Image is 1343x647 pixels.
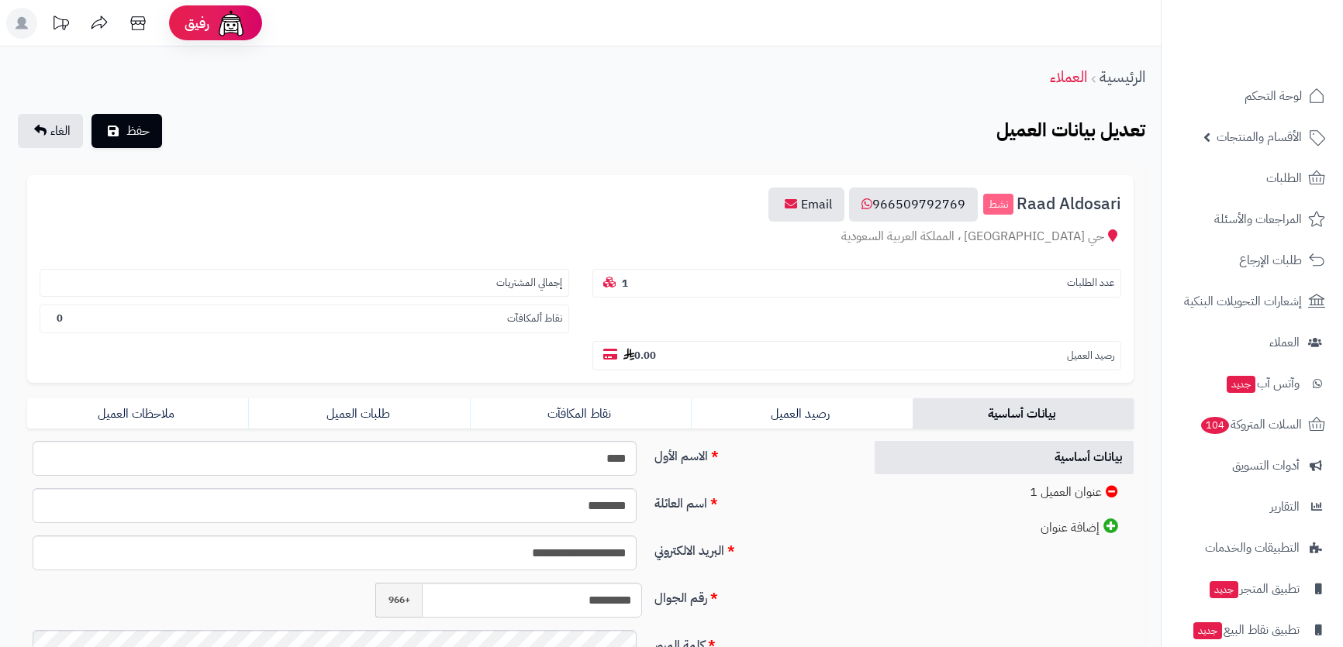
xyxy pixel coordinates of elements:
[1217,126,1302,148] span: الأقسام والمنتجات
[1171,160,1334,197] a: الطلبات
[768,188,844,222] a: Email
[1238,43,1328,76] img: logo-2.png
[875,476,1134,509] a: عنوان العميل 1
[1171,488,1334,525] a: التقارير
[1171,570,1334,607] a: تطبيق المتجرجديد
[849,188,978,222] a: 966509792769
[496,276,562,291] small: إجمالي المشتريات
[1210,581,1238,598] span: جديد
[40,228,1121,246] div: حي [GEOGRAPHIC_DATA] ، المملكة العربية السعودية
[1266,167,1302,189] span: الطلبات
[1017,195,1121,213] span: Raad Aldosari
[1171,283,1334,320] a: إشعارات التحويلات البنكية
[1067,349,1114,363] small: رصيد العميل
[1201,417,1229,434] span: 104
[691,398,912,429] a: رصيد العميل
[248,398,469,429] a: طلبات العميل
[1184,291,1302,312] span: إشعارات التحويلات البنكية
[875,441,1134,474] a: بيانات أساسية
[875,511,1134,545] a: إضافة عنوان
[91,114,162,148] button: حفظ
[1214,208,1302,230] span: المراجعات والأسئلة
[126,122,150,140] span: حفظ
[1171,242,1334,279] a: طلبات الإرجاع
[913,398,1134,429] a: بيانات أساسية
[1239,250,1302,271] span: طلبات الإرجاع
[623,348,656,363] b: 0.00
[1225,373,1300,394] span: وآتس آب
[1227,376,1255,393] span: جديد
[1171,201,1334,238] a: المراجعات والأسئلة
[1245,85,1302,107] span: لوحة التحكم
[1171,324,1334,361] a: العملاء
[1171,529,1334,566] a: التطبيقات والخدمات
[18,114,83,148] a: الغاء
[648,441,858,466] label: الاسم الأول
[1050,65,1087,88] a: العملاء
[983,194,1013,215] small: نشط
[648,488,858,513] label: اسم العائلة
[1171,77,1334,115] a: لوحة التحكم
[1270,496,1300,518] span: التقارير
[375,583,422,618] span: +966
[996,116,1145,144] b: تعديل بيانات العميل
[185,14,209,33] span: رفيق
[216,8,247,39] img: ai-face.png
[1171,447,1334,484] a: أدوات التسويق
[27,398,248,429] a: ملاحظات العميل
[1067,276,1114,291] small: عدد الطلبات
[622,276,628,291] b: 1
[41,8,80,43] a: تحديثات المنصة
[1100,65,1145,88] a: الرئيسية
[648,583,858,607] label: رقم الجوال
[1192,619,1300,641] span: تطبيق نقاط البيع
[470,398,691,429] a: نقاط المكافآت
[50,122,71,140] span: الغاء
[1193,622,1222,639] span: جديد
[1200,414,1302,435] span: السلات المتروكة
[507,311,562,326] small: نقاط ألمكافآت
[1232,455,1300,477] span: أدوات التسويق
[1171,406,1334,443] a: السلات المتروكة104
[1269,332,1300,353] span: العملاء
[1205,537,1300,559] span: التطبيقات والخدمات
[1208,578,1300,600] span: تطبيق المتجر
[57,311,63,325] b: 0
[648,535,858,560] label: البريد الالكتروني
[1171,365,1334,402] a: وآتس آبجديد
